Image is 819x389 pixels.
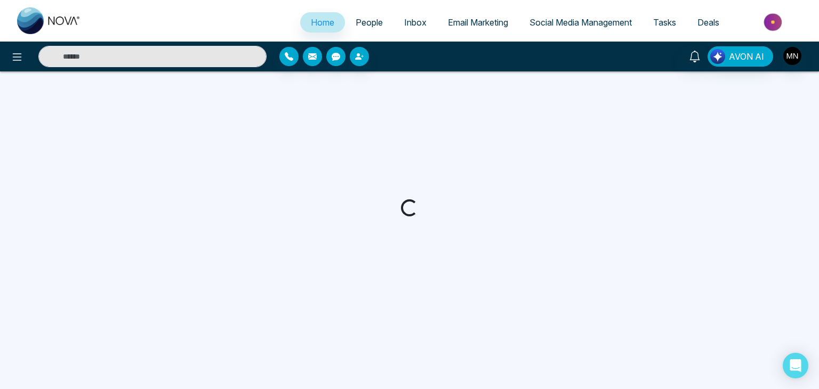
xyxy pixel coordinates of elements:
img: Lead Flow [710,49,725,64]
button: AVON AI [708,46,773,67]
span: AVON AI [729,50,764,63]
span: People [356,17,383,28]
span: Social Media Management [529,17,632,28]
span: Email Marketing [448,17,508,28]
span: Deals [697,17,719,28]
a: Deals [687,12,730,33]
a: Email Marketing [437,12,519,33]
a: Tasks [643,12,687,33]
a: Home [300,12,345,33]
div: Open Intercom Messenger [783,353,808,378]
img: Nova CRM Logo [17,7,81,34]
a: Social Media Management [519,12,643,33]
a: Inbox [394,12,437,33]
span: Tasks [653,17,676,28]
span: Home [311,17,334,28]
a: People [345,12,394,33]
span: Inbox [404,17,427,28]
img: Market-place.gif [735,10,813,34]
img: User Avatar [783,47,801,65]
